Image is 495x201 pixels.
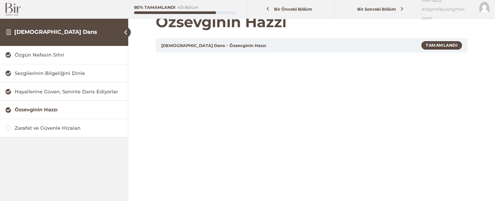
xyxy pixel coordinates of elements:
a: Özsevginin Hazzı [5,106,122,113]
div: Sezgilerinin Bilgeliğini Dinle [15,70,122,77]
a: Özgün Nefesin Sihri [5,51,122,58]
span: Bir Önceki Bölüm [270,7,316,12]
div: Zarafet ve Güvenle Hizalan [15,125,122,132]
div: Özsevginin Hazzı [15,106,122,113]
a: Sezgilerinin Bilgeliğini Dinle [5,70,122,77]
a: [DEMOGRAPHIC_DATA] Dans [14,28,97,35]
div: Tamamlandı [421,41,462,49]
a: [DEMOGRAPHIC_DATA] Dans [161,43,225,48]
div: Hayallerine Güven, Seninle Dans Ediyorlar [15,88,122,95]
div: 4/5 Bölüm [177,6,199,10]
a: Hayallerine Güven, Seninle Dans Ediyorlar [5,88,122,95]
span: Bir Sonraki Bölüm [353,7,400,12]
h1: Özsevginin Hazzı [156,13,468,31]
div: 80% Tamamlandı [134,6,176,10]
img: Bir Logo [5,3,21,16]
a: Zarafet ve Güvenle Hizalan [5,125,122,132]
a: Bir Sonraki Bölüm [337,3,420,16]
a: Özsevginin Hazzı [229,43,266,48]
div: Özgün Nefesin Sihri [15,51,122,58]
a: Bir Önceki Bölüm [250,3,333,16]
